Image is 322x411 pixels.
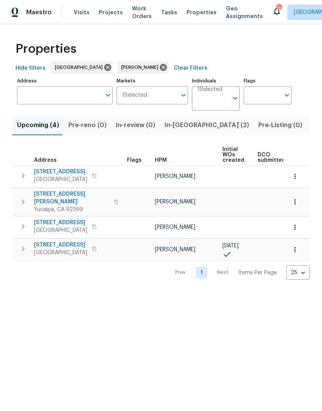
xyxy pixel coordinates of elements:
span: In-[GEOGRAPHIC_DATA] (2) [164,120,249,131]
span: [STREET_ADDRESS] [34,219,87,226]
span: [PERSON_NAME] [155,199,195,205]
button: Hide filters [12,61,49,75]
span: Flags [127,158,142,163]
span: DCO submitted [258,152,285,163]
button: Open [230,93,241,104]
button: Open [178,90,189,101]
span: Tasks [161,10,177,15]
span: 1 Selected [197,86,222,93]
div: [GEOGRAPHIC_DATA] [51,61,113,74]
span: In-review (0) [116,120,155,131]
span: Visits [74,8,90,16]
div: [PERSON_NAME] [117,61,168,74]
span: [GEOGRAPHIC_DATA] [55,64,106,71]
button: Open [281,90,292,101]
a: Goto page 1 [196,267,207,278]
span: [STREET_ADDRESS] [34,168,87,176]
span: Pre-reno (0) [68,120,107,131]
span: [GEOGRAPHIC_DATA] [34,249,87,257]
span: 1 Selected [122,92,147,99]
span: Work Orders [132,5,152,20]
span: Clear Filters [174,64,207,73]
span: [PERSON_NAME] [155,247,195,252]
nav: Pagination Navigation [168,265,310,280]
label: Individuals [192,79,240,83]
span: Geo Assignments [226,5,263,20]
label: Address [17,79,113,83]
span: Properties [15,45,76,53]
span: [DATE] [222,243,239,248]
span: Initial WOs created [222,147,244,163]
span: Maestro [26,8,52,16]
span: Properties [186,8,217,16]
p: Items Per Page [238,269,277,277]
label: Flags [244,79,291,83]
span: Yucaipa, CA 92399 [34,206,109,213]
div: 12 [276,5,281,12]
span: Hide filters [15,64,46,73]
button: Clear Filters [171,61,210,75]
span: [PERSON_NAME] [155,225,195,230]
span: [PERSON_NAME] [121,64,161,71]
span: [STREET_ADDRESS] [34,241,87,249]
span: [GEOGRAPHIC_DATA] [34,176,87,183]
span: [PERSON_NAME] [155,174,195,179]
span: Pre-Listing (0) [258,120,302,131]
span: Upcoming (4) [17,120,59,131]
label: Markets [117,79,188,83]
span: [STREET_ADDRESS][PERSON_NAME] [34,190,109,206]
span: Address [34,158,57,163]
span: Projects [99,8,123,16]
span: [GEOGRAPHIC_DATA] [34,226,87,234]
div: 25 [286,263,310,283]
button: Open [103,90,114,101]
span: HPM [155,158,167,163]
